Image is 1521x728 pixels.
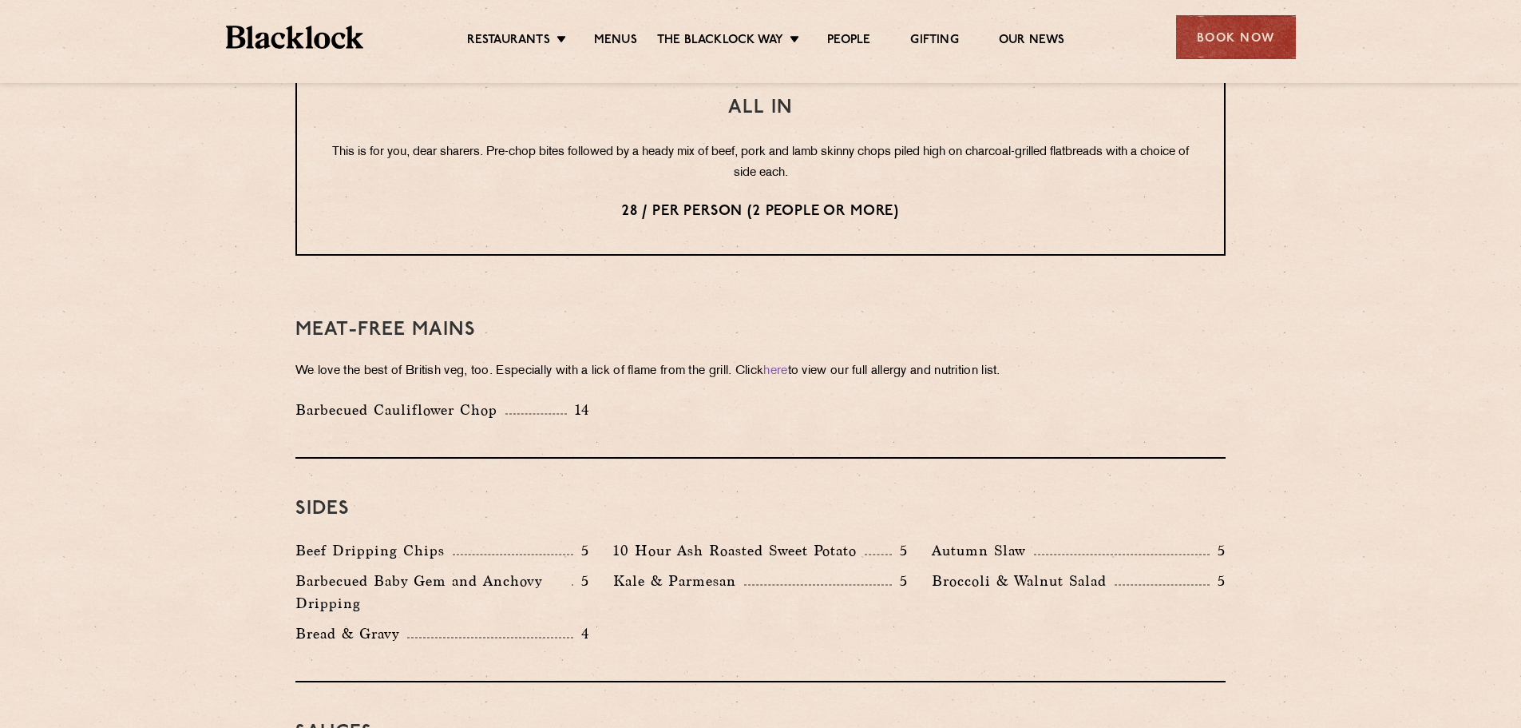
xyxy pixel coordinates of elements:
p: Broccoli & Walnut Salad [932,570,1115,592]
p: Beef Dripping Chips [295,539,453,562]
h3: Meat-Free mains [295,320,1226,340]
p: This is for you, dear sharers. Pre-chop bites followed by a heady mix of beef, pork and lamb skin... [329,142,1192,184]
p: Kale & Parmesan [613,570,744,592]
p: Bread & Gravy [295,623,407,645]
a: Our News [999,33,1065,50]
p: Barbecued Cauliflower Chop [295,399,505,421]
p: 5 [573,571,589,591]
p: 5 [573,540,589,561]
p: We love the best of British veg, too. Especially with a lick of flame from the grill. Click to vi... [295,360,1226,383]
p: 5 [892,571,908,591]
p: 4 [573,623,589,644]
a: Menus [594,33,637,50]
a: here [763,365,787,377]
h3: Sides [295,499,1226,519]
p: Barbecued Baby Gem and Anchovy Dripping [295,570,572,615]
h3: All In [329,97,1192,118]
p: 5 [1210,540,1226,561]
p: 28 / per person (2 people or more) [329,201,1192,222]
a: People [827,33,870,50]
p: 14 [567,400,590,420]
img: BL_Textured_Logo-footer-cropped.svg [226,26,364,49]
a: Gifting [910,33,958,50]
p: Autumn Slaw [932,539,1034,562]
p: 10 Hour Ash Roasted Sweet Potato [613,539,865,562]
a: Restaurants [467,33,550,50]
p: 5 [1210,571,1226,591]
a: The Blacklock Way [657,33,783,50]
div: Book Now [1176,15,1296,59]
p: 5 [892,540,908,561]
